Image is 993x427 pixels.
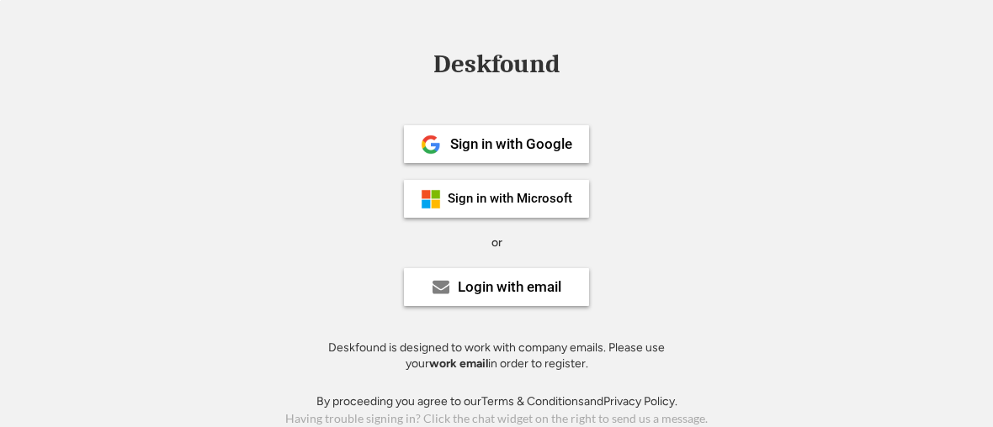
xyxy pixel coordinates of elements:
[481,394,584,409] a: Terms & Conditions
[421,134,441,155] img: 1024px-Google__G__Logo.svg.png
[307,340,686,372] div: Deskfound is designed to work with company emails. Please use your in order to register.
[316,393,677,410] div: By proceeding you agree to our and
[491,235,502,251] div: or
[421,189,441,209] img: ms-symbollockup_mssymbol_19.png
[450,137,572,151] div: Sign in with Google
[603,394,677,409] a: Privacy Policy.
[429,356,488,371] strong: work email
[448,192,572,205] div: Sign in with Microsoft
[425,51,568,77] div: Deskfound
[458,280,561,294] div: Login with email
